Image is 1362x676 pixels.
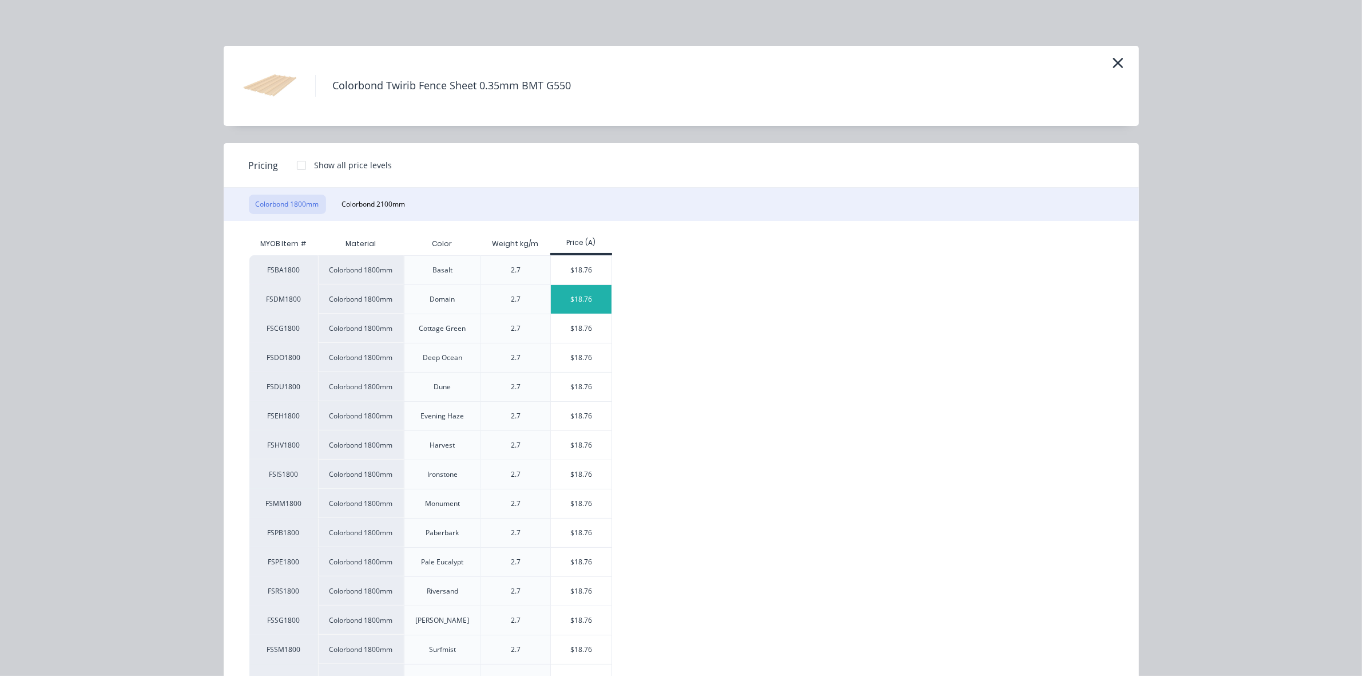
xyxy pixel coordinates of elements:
[511,411,521,421] div: 2.7
[551,548,612,576] div: $18.76
[427,469,458,480] div: Ironstone
[318,401,404,430] div: Colorbond 1800mm
[318,232,404,255] div: Material
[551,285,612,314] div: $18.76
[415,615,469,626] div: [PERSON_NAME]
[511,645,521,655] div: 2.7
[249,518,318,547] div: FSPB1800
[550,238,613,248] div: Price (A)
[318,430,404,460] div: Colorbond 1800mm
[551,635,612,664] div: $18.76
[419,323,466,334] div: Cottage Green
[511,440,521,450] div: 2.7
[318,489,404,518] div: Colorbond 1800mm
[249,489,318,518] div: FSMM1800
[551,431,612,460] div: $18.76
[249,314,318,343] div: FSCG1800
[241,57,298,114] img: Colorbond Twirib Fence Sheet 0.35mm BMT G550
[249,232,318,255] div: MYOB Item #
[420,411,464,421] div: Evening Haze
[423,230,461,258] div: Color
[318,518,404,547] div: Colorbond 1800mm
[551,519,612,547] div: $18.76
[318,314,404,343] div: Colorbond 1800mm
[249,255,318,284] div: FSBA1800
[511,499,521,509] div: 2.7
[318,606,404,635] div: Colorbond 1800mm
[249,460,318,489] div: FSIS1800
[249,401,318,430] div: FSEH1800
[434,382,451,392] div: Dune
[335,195,412,214] button: Colorbond 2100mm
[249,547,318,576] div: FSPE1800
[551,373,612,401] div: $18.76
[249,159,279,172] span: Pricing
[318,576,404,606] div: Colorbond 1800mm
[318,343,404,372] div: Colorbond 1800mm
[511,382,521,392] div: 2.7
[430,294,455,305] div: Domain
[249,635,318,664] div: FSSM1800
[249,195,326,214] button: Colorbond 1800mm
[249,576,318,606] div: FSRS1800
[551,343,612,372] div: $18.76
[427,586,458,596] div: Riversand
[318,460,404,489] div: Colorbond 1800mm
[429,645,456,655] div: Surfmist
[551,256,612,284] div: $18.76
[318,255,404,284] div: Colorbond 1800mm
[249,430,318,460] div: FSHV1800
[511,528,521,538] div: 2.7
[421,557,463,567] div: Pale Eucalypt
[551,314,612,343] div: $18.76
[511,586,521,596] div: 2.7
[249,343,318,372] div: FSDO1800
[318,284,404,314] div: Colorbond 1800mm
[511,323,521,334] div: 2.7
[511,469,521,480] div: 2.7
[511,265,521,275] div: 2.7
[423,353,462,363] div: Deep Ocean
[511,557,521,567] div: 2.7
[315,75,589,97] h4: Colorbond Twirib Fence Sheet 0.35mm BMT G550
[551,460,612,489] div: $18.76
[483,230,547,258] div: Weight kg/m
[430,440,455,450] div: Harvest
[551,606,612,635] div: $18.76
[249,606,318,635] div: FSSG1800
[249,284,318,314] div: FSDM1800
[551,402,612,430] div: $18.76
[511,615,521,626] div: 2.7
[511,353,521,363] div: 2.7
[551,577,612,606] div: $18.76
[249,372,318,401] div: FSDU1800
[551,489,612,518] div: $18.76
[318,372,404,401] div: Colorbond 1800mm
[315,159,392,171] div: Show all price levels
[432,265,452,275] div: Basalt
[318,547,404,576] div: Colorbond 1800mm
[425,499,460,509] div: Monument
[511,294,521,305] div: 2.7
[426,528,459,538] div: Paberbark
[318,635,404,664] div: Colorbond 1800mm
